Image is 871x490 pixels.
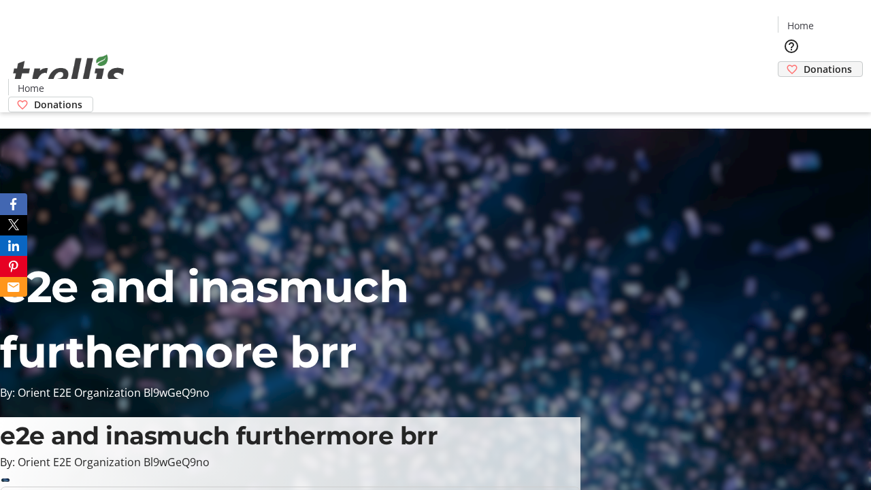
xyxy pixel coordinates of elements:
[778,77,805,104] button: Cart
[34,97,82,112] span: Donations
[804,62,852,76] span: Donations
[9,81,52,95] a: Home
[787,18,814,33] span: Home
[778,33,805,60] button: Help
[778,18,822,33] a: Home
[8,97,93,112] a: Donations
[778,61,863,77] a: Donations
[8,39,129,108] img: Orient E2E Organization Bl9wGeQ9no's Logo
[18,81,44,95] span: Home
